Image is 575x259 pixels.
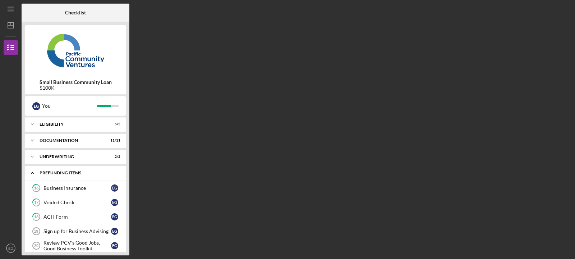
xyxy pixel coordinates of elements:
[29,238,122,253] a: 20Review PCV's Good Jobs, Good Business ToolkitEG
[43,240,111,251] div: Review PCV's Good Jobs, Good Business Toolkit
[40,138,102,143] div: Documentation
[111,213,118,220] div: E G
[111,184,118,192] div: E G
[4,241,18,255] button: EG
[111,242,118,249] div: E G
[34,186,39,191] tspan: 16
[32,102,40,110] div: E G
[34,229,38,233] tspan: 19
[34,215,38,219] tspan: 18
[40,155,102,159] div: Underwriting
[40,171,117,175] div: Prefunding Items
[43,185,111,191] div: Business Insurance
[107,155,120,159] div: 2 / 2
[29,210,122,224] a: 18ACH FormEG
[42,100,97,112] div: You
[107,138,120,143] div: 11 / 11
[111,199,118,206] div: E G
[43,214,111,220] div: ACH Form
[43,228,111,234] div: Sign up for Business Advising
[40,79,112,85] b: Small Business Community Loan
[34,200,39,205] tspan: 17
[43,200,111,205] div: Voided Check
[40,122,102,126] div: Eligibility
[29,224,122,238] a: 19Sign up for Business AdvisingEG
[34,244,38,248] tspan: 20
[29,195,122,210] a: 17Voided CheckEG
[8,246,13,250] text: EG
[25,29,126,72] img: Product logo
[111,228,118,235] div: E G
[29,181,122,195] a: 16Business InsuranceEG
[65,10,86,15] b: Checklist
[107,122,120,126] div: 5 / 5
[40,85,112,91] div: $100K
